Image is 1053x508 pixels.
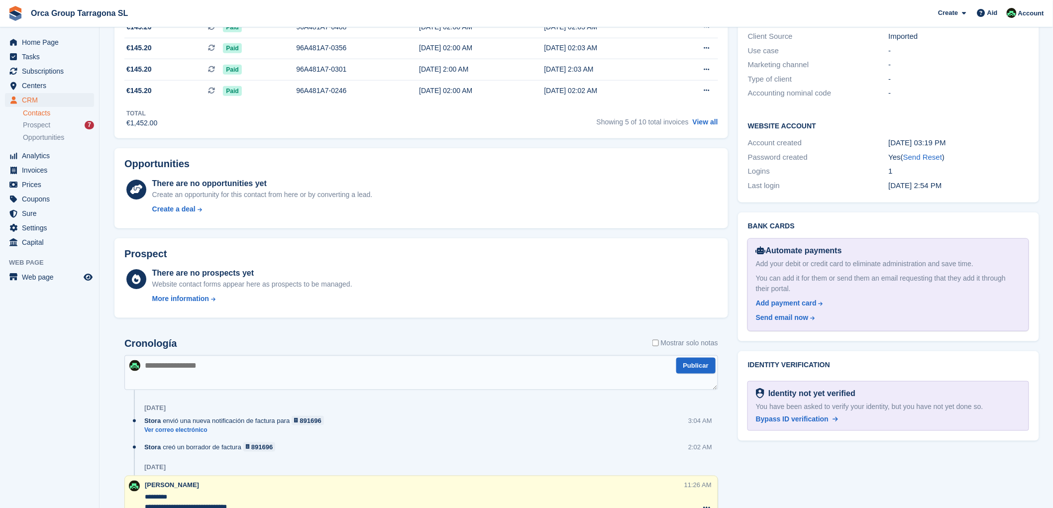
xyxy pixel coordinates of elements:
font: 96A481A7-0301 [296,65,346,73]
font: Last login [748,181,780,190]
a: menu [5,35,94,49]
font: Logins [748,167,770,175]
span: [PERSON_NAME] [145,482,199,489]
font: Create an opportunity for this contact from here or by converting a lead. [152,191,373,199]
font: €145.20 [126,65,152,73]
font: 1 [889,167,893,175]
font: [DATE] 02:00 AM [419,23,472,31]
font: More information [152,295,209,303]
font: CRM [22,96,38,104]
a: Send Reset [903,153,942,161]
font: Client Source [748,32,793,40]
font: View all [693,118,718,126]
img: Tania [129,360,140,371]
font: Add payment card [756,299,817,307]
font: [DATE] 02:05 AM [544,23,598,31]
font: Prospect [124,248,167,259]
font: Showing 5 of 10 total invoices [597,118,689,126]
font: - [889,60,891,69]
img: Ready for identity verification [756,388,764,399]
img: Tania [129,481,140,492]
button: Publicar [676,358,716,374]
font: Add your debit or credit card to eliminate administration and save time. [756,260,973,268]
div: 11:26 AM [684,481,712,490]
a: Add payment card [756,298,1017,308]
font: [DATE] 03:19 PM [889,138,947,147]
font: Accounting nominal code [748,89,832,97]
font: Opportunities [23,133,64,141]
a: menu [5,192,94,206]
font: [DATE] 2:03 AM [544,65,594,73]
a: menu [5,235,94,249]
font: €145.20 [126,23,152,31]
a: Opportunities [23,132,94,143]
a: menu [5,206,94,220]
font: 96A481A7-0246 [296,87,346,95]
font: Type of client [748,75,792,83]
font: ( [901,153,903,161]
font: Coupons [22,195,50,203]
div: creó un borrador de factura [144,442,280,452]
div: 3:04 AM [688,416,712,425]
font: Subscriptions [22,67,64,75]
a: Prospect 7 [23,120,94,130]
font: [DATE] 02:00 AM [419,87,472,95]
font: [DATE] 02:03 AM [544,44,598,52]
font: Home Page [22,38,59,46]
div: 891696 [300,416,321,425]
font: Tasks [22,53,40,61]
font: Invoices [22,166,47,174]
div: [DATE] [144,464,166,472]
a: Contacts [23,108,94,118]
a: menu [5,149,94,163]
a: Create a deal [152,204,373,214]
font: Create [938,9,958,16]
a: menu [5,93,94,107]
font: Password created [748,153,808,161]
font: ) [942,153,945,161]
font: Settings [22,224,47,232]
a: menu [5,64,94,78]
font: Website account [748,122,816,130]
div: [DATE] [144,404,166,412]
font: Analytics [22,152,50,160]
div: 891696 [251,442,273,452]
font: Paid [226,88,238,95]
a: Ver correo electrónico [144,426,329,434]
font: Paid [226,45,238,52]
a: 891696 [243,442,276,452]
font: Opportunities [124,158,190,169]
font: There are no prospects yet [152,269,254,277]
font: Account [1018,9,1044,17]
font: Website contact forms appear here as prospects to be managed. [152,280,352,288]
font: Orca Group Tarragona SL [31,9,128,17]
img: Tania [1007,8,1017,18]
font: Web page [9,259,44,266]
font: [DATE] 02:02 AM [544,87,598,95]
font: Account created [748,138,802,147]
font: - [889,46,891,55]
font: Prices [22,181,41,189]
font: - [889,75,891,83]
a: menu [5,178,94,192]
font: Capital [22,238,44,246]
font: [DATE] 2:54 PM [889,181,942,190]
a: menu [5,221,94,235]
font: - [889,89,891,97]
a: menu [5,50,94,64]
font: Create a deal [152,205,196,213]
font: 96A481A7-0356 [296,44,346,52]
time: 2025-02-14 13:54:37 UTC [889,181,942,190]
font: Paid [226,66,238,73]
input: Mostrar solo notas [652,338,659,348]
font: Send email now [756,313,809,321]
font: Automate payments [766,246,842,255]
h2: Cronología [124,338,177,349]
font: 96A481A7-0408 [296,23,346,31]
a: menu [5,270,94,284]
font: Marketing channel [748,60,809,69]
font: Sure [22,209,37,217]
div: envió una nueva notificación de factura para [144,416,329,425]
font: You have been asked to verify your identity, but you have not yet done so. [756,403,983,410]
font: €145.20 [126,44,152,52]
